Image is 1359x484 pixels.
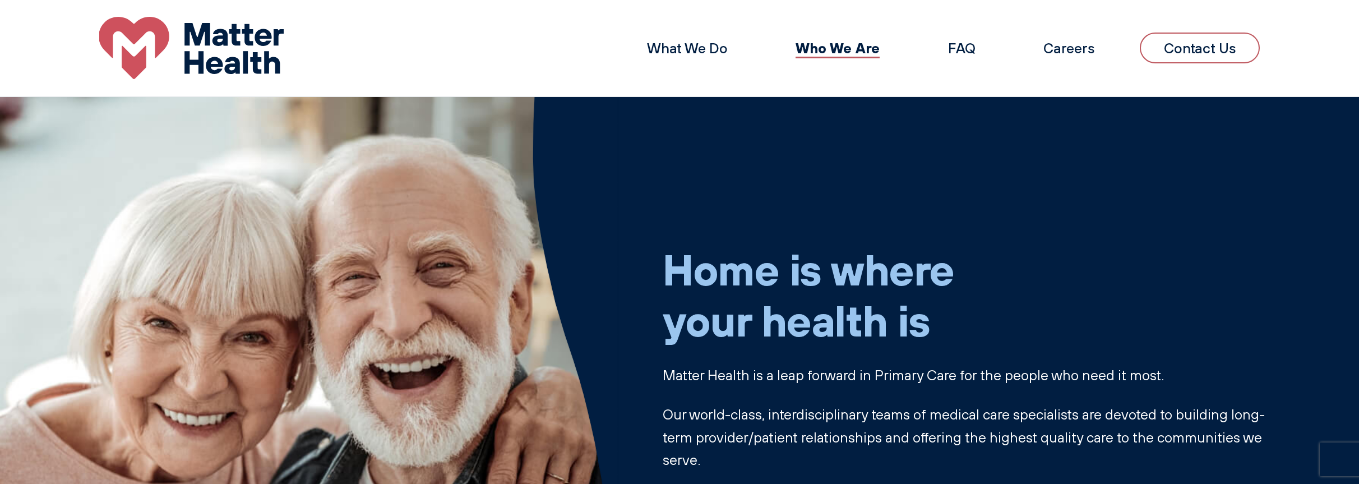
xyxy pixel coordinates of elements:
a: What We Do [647,39,728,57]
a: Who We Are [796,39,880,57]
p: Our world-class, interdisciplinary teams of medical care specialists are devoted to building long... [663,403,1281,471]
a: Contact Us [1140,33,1260,63]
h1: Home is where your health is [663,244,1281,346]
a: FAQ [948,39,976,57]
p: Matter Health is a leap forward in Primary Care for the people who need it most. [663,364,1281,386]
a: Careers [1043,39,1095,57]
